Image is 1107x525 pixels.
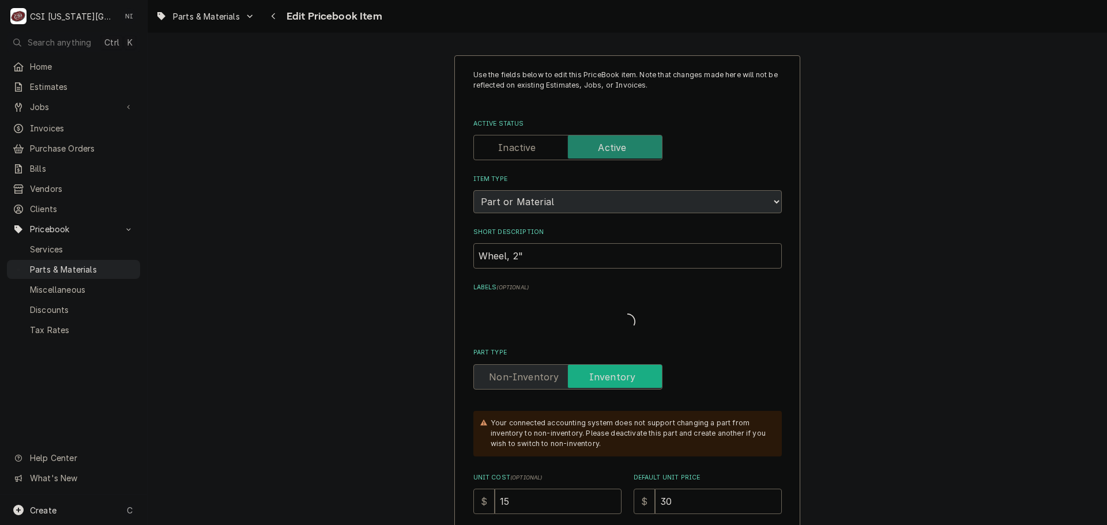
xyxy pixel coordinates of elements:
[634,489,655,514] div: $
[473,228,782,237] label: Short Description
[30,223,117,235] span: Pricebook
[491,418,770,450] div: Your connected accounting system does not support changing a part from inventory to non-inventory...
[30,304,134,316] span: Discounts
[473,473,622,514] div: Unit Cost
[7,139,140,158] a: Purchase Orders
[473,119,782,160] div: Active Status
[634,473,782,514] div: Default Unit Price
[7,57,140,76] a: Home
[30,243,134,255] span: Services
[151,7,259,26] a: Go to Parts & Materials
[30,203,134,215] span: Clients
[30,472,133,484] span: What's New
[7,220,140,239] a: Go to Pricebook
[30,101,117,113] span: Jobs
[104,36,119,48] span: Ctrl
[7,32,140,52] button: Search anythingCtrlK
[10,8,27,24] div: C
[7,280,140,299] a: Miscellaneous
[619,310,635,334] span: Loading...
[121,8,137,24] div: NI
[473,489,495,514] div: $
[7,179,140,198] a: Vendors
[283,9,382,24] span: Edit Pricebook Item
[7,199,140,218] a: Clients
[7,260,140,279] a: Parts & Materials
[473,283,782,292] label: Labels
[30,505,57,515] span: Create
[496,284,529,290] span: ( optional )
[7,320,140,339] a: Tax Rates
[265,7,283,25] button: Navigate back
[473,348,782,357] label: Part Type
[173,10,240,22] span: Parts & Materials
[127,504,133,516] span: C
[30,324,134,336] span: Tax Rates
[30,142,134,154] span: Purchase Orders
[30,284,134,296] span: Miscellaneous
[30,10,115,22] div: CSI [US_STATE][GEOGRAPHIC_DATA]
[30,183,134,195] span: Vendors
[473,364,782,390] div: Inventory
[473,348,782,389] div: Part Type
[7,97,140,116] a: Go to Jobs
[473,175,782,184] label: Item Type
[7,159,140,178] a: Bills
[30,81,134,93] span: Estimates
[30,163,134,175] span: Bills
[7,77,140,96] a: Estimates
[30,122,134,134] span: Invoices
[473,70,782,101] p: Use the fields below to edit this PriceBook item. Note that changes made here will not be reflect...
[121,8,137,24] div: Nate Ingram's Avatar
[127,36,133,48] span: K
[30,61,134,73] span: Home
[473,243,782,269] input: Name used to describe this Part or Material
[30,452,133,464] span: Help Center
[634,473,782,482] label: Default Unit Price
[7,240,140,259] a: Services
[28,36,91,48] span: Search anything
[510,474,543,481] span: ( optional )
[7,119,140,138] a: Invoices
[10,8,27,24] div: CSI Kansas City's Avatar
[473,175,782,213] div: Item Type
[7,300,140,319] a: Discounts
[30,263,134,275] span: Parts & Materials
[473,228,782,269] div: Short Description
[7,448,140,467] a: Go to Help Center
[7,469,140,488] a: Go to What's New
[473,283,782,334] div: Labels
[473,473,622,482] label: Unit Cost
[473,119,782,129] label: Active Status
